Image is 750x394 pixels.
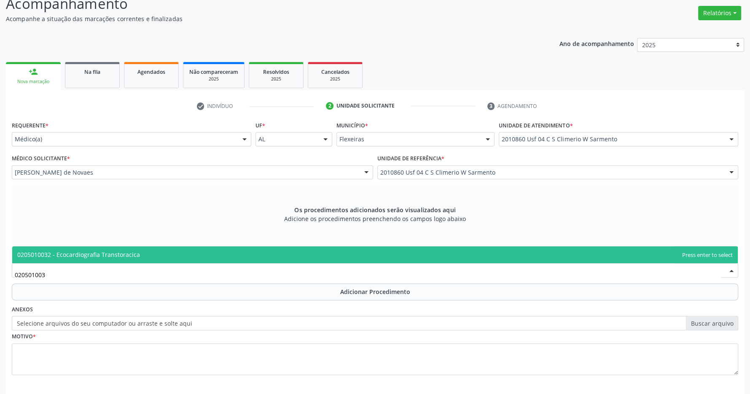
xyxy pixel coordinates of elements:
[15,266,721,283] input: Buscar por procedimento
[377,152,444,165] label: Unidade de referência
[326,102,333,110] div: 2
[84,68,100,76] span: Na fila
[12,119,48,132] label: Requerente
[6,14,523,23] p: Acompanhe a situação das marcações correntes e finalizadas
[189,76,238,82] div: 2025
[255,119,265,132] label: UF
[17,251,140,259] span: 0205010032 - Ecocardiografia Transtoracica
[502,135,721,143] span: 2010860 Usf 04 C S Climerio W Sarmento
[336,102,395,110] div: Unidade solicitante
[380,168,721,177] span: 2010860 Usf 04 C S Climerio W Sarmento
[12,283,738,300] button: Adicionar Procedimento
[698,6,741,20] button: Relatórios
[12,303,33,316] label: Anexos
[29,67,38,76] div: person_add
[499,119,573,132] label: Unidade de atendimento
[340,287,410,296] span: Adicionar Procedimento
[15,168,356,177] span: [PERSON_NAME] de Novaes
[12,330,36,343] label: Motivo
[294,205,455,214] span: Os procedimentos adicionados serão visualizados aqui
[321,68,349,76] span: Cancelados
[263,68,289,76] span: Resolvidos
[559,38,634,49] p: Ano de acompanhamento
[339,135,477,143] span: Flexeiras
[15,135,234,143] span: Médico(a)
[12,78,55,85] div: Nova marcação
[284,214,466,223] span: Adicione os procedimentos preenchendo os campos logo abaixo
[12,152,70,165] label: Médico Solicitante
[314,76,356,82] div: 2025
[258,135,315,143] span: AL
[255,76,297,82] div: 2025
[137,68,165,76] span: Agendados
[336,119,368,132] label: Município
[189,68,238,76] span: Não compareceram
